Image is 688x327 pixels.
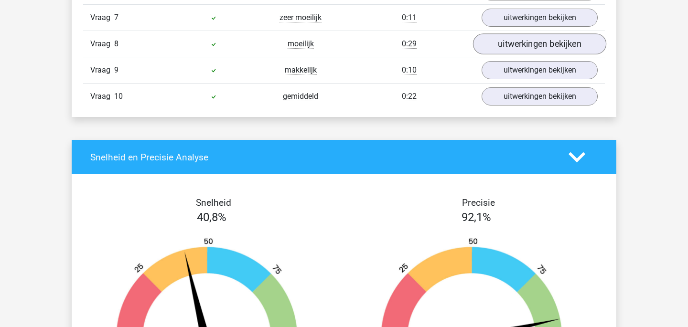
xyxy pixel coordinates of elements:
span: 9 [114,65,118,74]
h4: Precisie [355,197,602,208]
span: Vraag [90,12,114,23]
span: 0:29 [402,39,417,49]
span: 92,1% [462,211,491,224]
a: uitwerkingen bekijken [482,87,598,105]
span: gemiddeld [283,92,318,101]
span: moeilijk [288,39,314,49]
span: 40,8% [197,211,226,224]
span: 0:22 [402,92,417,101]
span: 0:10 [402,65,417,75]
a: uitwerkingen bekijken [473,34,606,55]
span: 7 [114,13,118,22]
span: Vraag [90,91,114,102]
a: uitwerkingen bekijken [482,9,598,27]
span: 10 [114,92,123,101]
span: 0:11 [402,13,417,22]
h4: Snelheid en Precisie Analyse [90,152,554,163]
span: Vraag [90,64,114,76]
span: zeer moeilijk [279,13,322,22]
a: uitwerkingen bekijken [482,61,598,79]
span: Vraag [90,38,114,50]
span: makkelijk [285,65,317,75]
span: 8 [114,39,118,48]
h4: Snelheid [90,197,337,208]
